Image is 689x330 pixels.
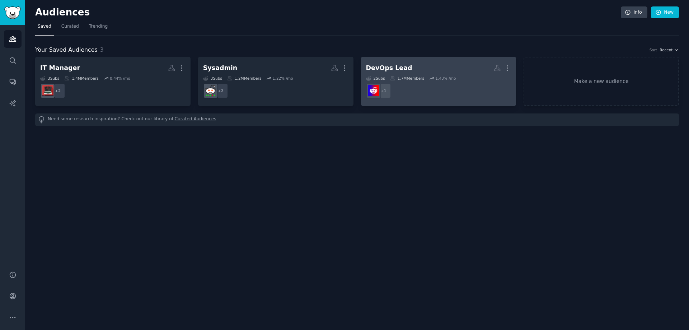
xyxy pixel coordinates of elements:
[366,64,412,73] div: DevOps Lead
[40,64,80,73] div: IT Manager
[361,57,516,106] a: DevOps Lead2Subs1.7MMembers1.43% /mo+1cybersecurity
[621,6,647,19] a: Info
[110,76,130,81] div: 0.44 % /mo
[436,76,456,81] div: 1.43 % /mo
[650,47,657,52] div: Sort
[50,83,65,98] div: + 2
[35,7,621,18] h2: Audiences
[273,76,293,81] div: 1.22 % /mo
[64,76,98,81] div: 1.4M Members
[376,83,391,98] div: + 1
[203,64,237,73] div: Sysadmin
[524,57,679,106] a: Make a new audience
[213,83,228,98] div: + 2
[4,6,21,19] img: GummySearch logo
[59,21,81,36] a: Curated
[35,113,679,126] div: Need some research inspiration? Check out our library of
[86,21,110,36] a: Trending
[366,76,385,81] div: 2 Sub s
[100,46,104,53] span: 3
[38,23,51,30] span: Saved
[175,116,216,124] a: Curated Audiences
[40,76,59,81] div: 3 Sub s
[227,76,261,81] div: 1.2M Members
[205,85,216,96] img: sysadmin
[368,85,379,96] img: cybersecurity
[198,57,353,106] a: Sysadmin3Subs1.2MMembers1.22% /mo+2sysadmin
[89,23,108,30] span: Trending
[61,23,79,30] span: Curated
[35,57,191,106] a: IT Manager3Subs1.4MMembers0.44% /mo+2techsupportgore
[651,6,679,19] a: New
[35,21,54,36] a: Saved
[35,46,98,55] span: Your Saved Audiences
[390,76,424,81] div: 1.7M Members
[660,47,679,52] button: Recent
[660,47,672,52] span: Recent
[42,85,53,96] img: techsupportgore
[203,76,222,81] div: 3 Sub s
